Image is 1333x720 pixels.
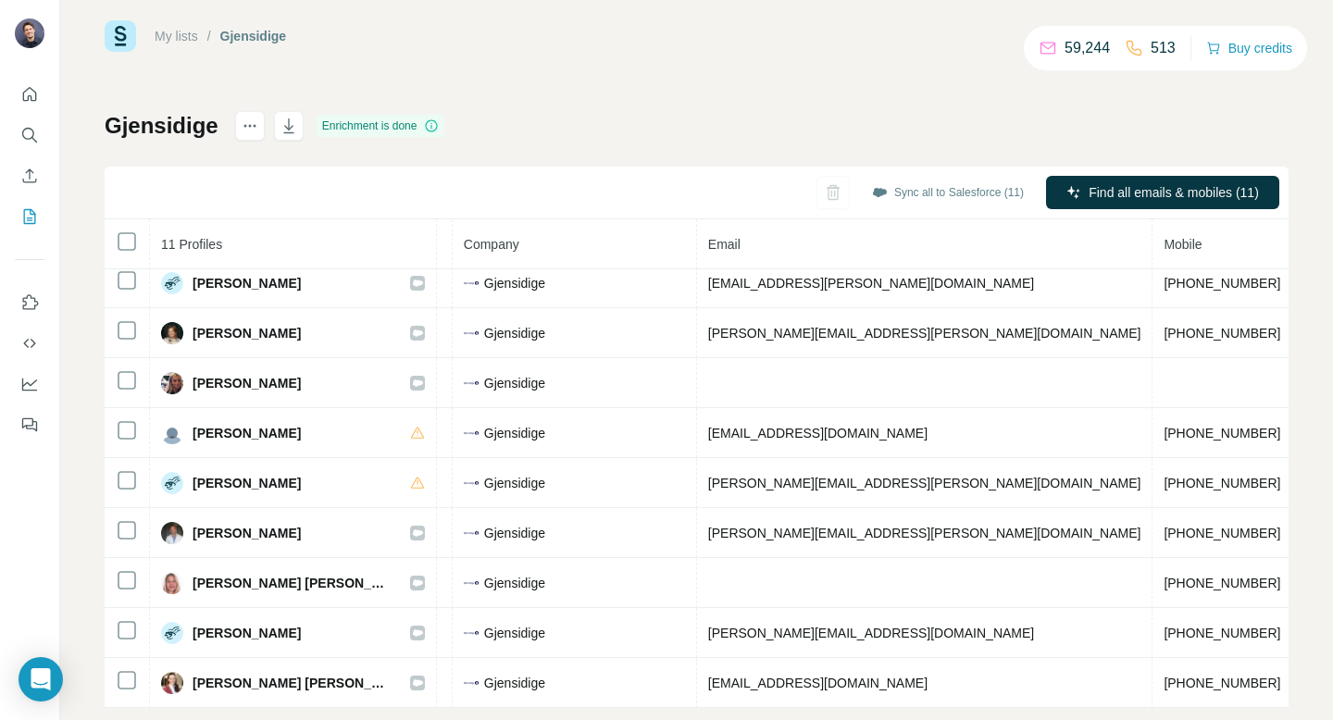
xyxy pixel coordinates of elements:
span: Mobile [1164,237,1202,252]
span: Gjensidige [484,324,545,342]
span: [PHONE_NUMBER] [1164,676,1280,690]
span: [EMAIL_ADDRESS][DOMAIN_NAME] [708,426,928,441]
span: [PHONE_NUMBER] [1164,626,1280,640]
span: [PERSON_NAME] [193,624,301,642]
span: [EMAIL_ADDRESS][DOMAIN_NAME] [708,676,928,690]
span: [PHONE_NUMBER] [1164,426,1280,441]
img: Avatar [161,522,183,544]
li: / [207,27,211,45]
h1: Gjensidige [105,111,218,141]
a: My lists [155,29,198,43]
span: [PHONE_NUMBER] [1164,326,1280,341]
button: Use Surfe API [15,327,44,360]
span: Gjensidige [484,524,545,542]
img: Avatar [15,19,44,48]
button: Enrich CSV [15,159,44,192]
div: Open Intercom Messenger [19,657,63,701]
span: [PHONE_NUMBER] [1164,576,1280,590]
button: Sync all to Salesforce (11) [859,179,1037,206]
img: Avatar [161,422,183,444]
img: Avatar [161,672,183,694]
button: Find all emails & mobiles (11) [1046,176,1279,209]
span: Gjensidige [484,574,545,592]
span: [PERSON_NAME] [PERSON_NAME] [193,674,392,692]
span: [PHONE_NUMBER] [1164,276,1280,291]
img: Surfe Logo [105,20,136,52]
img: Avatar [161,472,183,494]
img: company-logo [464,681,479,685]
span: [EMAIL_ADDRESS][PERSON_NAME][DOMAIN_NAME] [708,276,1034,291]
button: actions [235,111,265,141]
button: Feedback [15,408,44,441]
p: 59,244 [1065,37,1110,59]
button: Dashboard [15,367,44,401]
span: Gjensidige [484,474,545,492]
button: Search [15,118,44,152]
img: company-logo [464,581,479,585]
span: [PHONE_NUMBER] [1164,526,1280,540]
span: [PERSON_NAME] [PERSON_NAME] [193,574,392,592]
span: [PERSON_NAME][EMAIL_ADDRESS][PERSON_NAME][DOMAIN_NAME] [708,476,1141,490]
img: Avatar [161,322,183,344]
span: Find all emails & mobiles (11) [1089,183,1259,202]
img: Avatar [161,272,183,294]
span: [PHONE_NUMBER] [1164,476,1280,490]
button: My lists [15,200,44,233]
span: Gjensidige [484,424,545,442]
img: Avatar [161,572,183,594]
span: Email [708,237,741,252]
span: Gjensidige [484,674,545,692]
button: Use Surfe on LinkedIn [15,286,44,319]
img: company-logo [464,631,479,635]
span: 11 Profiles [161,237,222,252]
div: Gjensidige [220,27,287,45]
img: company-logo [464,331,479,335]
img: company-logo [464,481,479,485]
p: 513 [1151,37,1176,59]
span: Gjensidige [484,374,545,392]
img: Avatar [161,372,183,394]
span: Company [464,237,519,252]
img: company-logo [464,381,479,385]
span: [PERSON_NAME] [193,524,301,542]
span: [PERSON_NAME] [193,274,301,292]
span: [PERSON_NAME][EMAIL_ADDRESS][DOMAIN_NAME] [708,626,1034,640]
span: [PERSON_NAME] [193,474,301,492]
button: Buy credits [1206,35,1292,61]
span: [PERSON_NAME][EMAIL_ADDRESS][PERSON_NAME][DOMAIN_NAME] [708,326,1141,341]
img: Avatar [161,622,183,644]
span: [PERSON_NAME] [193,324,301,342]
span: [PERSON_NAME] [193,424,301,442]
img: company-logo [464,531,479,535]
span: [PERSON_NAME] [193,374,301,392]
button: Quick start [15,78,44,111]
span: [PERSON_NAME][EMAIL_ADDRESS][PERSON_NAME][DOMAIN_NAME] [708,526,1141,540]
span: Gjensidige [484,274,545,292]
img: company-logo [464,281,479,285]
img: company-logo [464,431,479,435]
div: Enrichment is done [317,115,445,137]
span: Gjensidige [484,624,545,642]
